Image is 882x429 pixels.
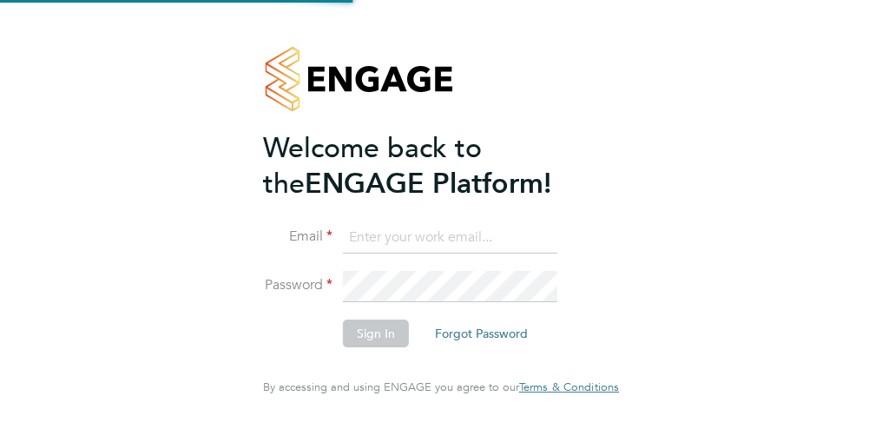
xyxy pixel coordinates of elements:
span: Terms & Conditions [519,379,619,394]
button: Sign In [343,320,409,347]
label: Password [263,276,332,294]
span: By accessing and using ENGAGE you agree to our [263,379,619,394]
label: Email [263,228,332,246]
input: Enter your work email... [343,222,557,254]
h2: ENGAGE Platform! [263,130,602,201]
a: Terms & Conditions [519,380,619,394]
button: Forgot Password [421,320,542,347]
span: Welcome back to the [263,131,482,201]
